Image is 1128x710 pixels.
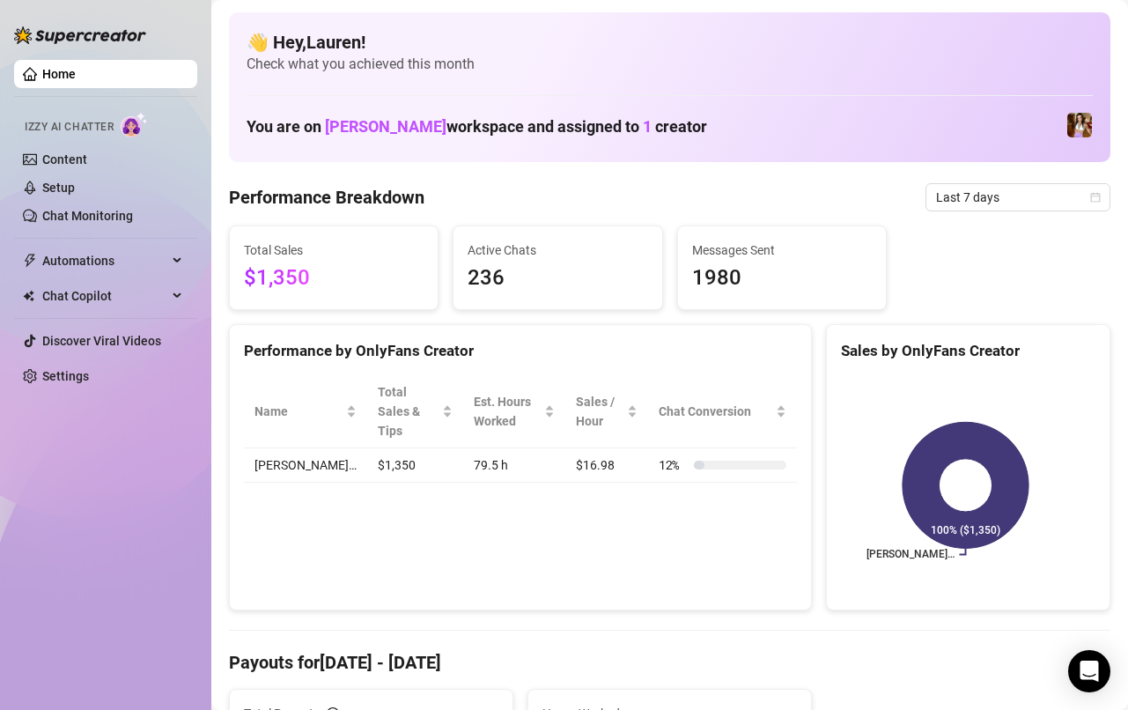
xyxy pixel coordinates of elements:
span: Name [254,402,343,421]
td: [PERSON_NAME]… [244,448,367,483]
h4: Performance Breakdown [229,185,424,210]
th: Name [244,375,367,448]
span: Sales / Hour [576,392,623,431]
a: Chat Monitoring [42,209,133,223]
th: Sales / Hour [565,375,648,448]
span: Check what you achieved this month [247,55,1093,74]
span: 12 % [659,455,687,475]
img: Chat Copilot [23,290,34,302]
span: calendar [1090,192,1101,203]
th: Total Sales & Tips [367,375,463,448]
span: Active Chats [468,240,647,260]
span: Chat Copilot [42,282,167,310]
img: logo-BBDzfeDw.svg [14,26,146,44]
span: $1,350 [244,262,424,295]
div: Est. Hours Worked [474,392,541,431]
td: $16.98 [565,448,648,483]
a: Home [42,67,76,81]
a: Discover Viral Videos [42,334,161,348]
span: Automations [42,247,167,275]
span: 236 [468,262,647,295]
img: AI Chatter [121,112,148,137]
div: Open Intercom Messenger [1068,650,1110,692]
td: $1,350 [367,448,463,483]
h1: You are on workspace and assigned to creator [247,117,707,137]
span: Izzy AI Chatter [25,119,114,136]
span: 1 [643,117,652,136]
h4: 👋 Hey, Lauren ! [247,30,1093,55]
span: Total Sales & Tips [378,382,439,440]
span: Last 7 days [936,184,1100,211]
a: Setup [42,181,75,195]
td: 79.5 h [463,448,565,483]
h4: Payouts for [DATE] - [DATE] [229,650,1110,675]
img: Elena [1067,113,1092,137]
a: Settings [42,369,89,383]
div: Performance by OnlyFans Creator [244,339,797,363]
text: [PERSON_NAME]… [866,549,955,561]
span: thunderbolt [23,254,37,268]
span: Messages Sent [692,240,872,260]
span: Chat Conversion [659,402,772,421]
span: Total Sales [244,240,424,260]
span: [PERSON_NAME] [325,117,446,136]
div: Sales by OnlyFans Creator [841,339,1095,363]
span: 1980 [692,262,872,295]
a: Content [42,152,87,166]
th: Chat Conversion [648,375,797,448]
